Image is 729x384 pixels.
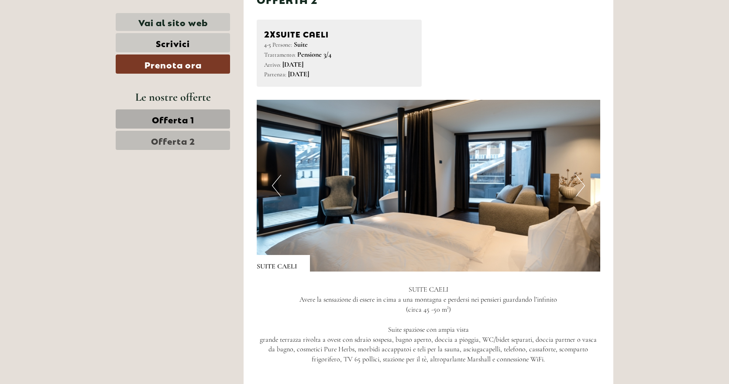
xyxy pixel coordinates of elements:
small: 09:00 [13,42,117,48]
b: 2x [264,27,276,39]
img: image [257,100,601,272]
span: Offerta 1 [152,113,194,125]
div: [GEOGRAPHIC_DATA] [13,25,117,32]
b: Pensione 3/4 [297,50,331,59]
small: Trattamento: [264,51,296,58]
span: Offerta 2 [151,134,195,146]
small: Arrivo: [264,61,281,68]
div: martedì [152,7,193,21]
button: Next [576,175,585,197]
b: [DATE] [282,60,303,69]
small: Partenza: [264,71,286,78]
a: Scrivici [116,33,230,52]
b: Suite [294,40,308,49]
button: Invia [292,226,344,245]
b: [DATE] [288,70,309,78]
small: 4-5 Persone: [264,41,292,48]
div: SUITE CAELI [257,255,310,272]
div: Le nostre offerte [116,89,230,105]
a: Prenota ora [116,54,230,74]
a: Vai al sito web [116,13,230,31]
div: SUITE CAELI [264,27,415,40]
button: Previous [272,175,281,197]
div: Buon giorno, come possiamo aiutarla? [7,24,121,50]
p: SUITE CAELI Avere la sensazione di essere in cima a una montagna e perdersi nei pensieri guardand... [257,285,601,364]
